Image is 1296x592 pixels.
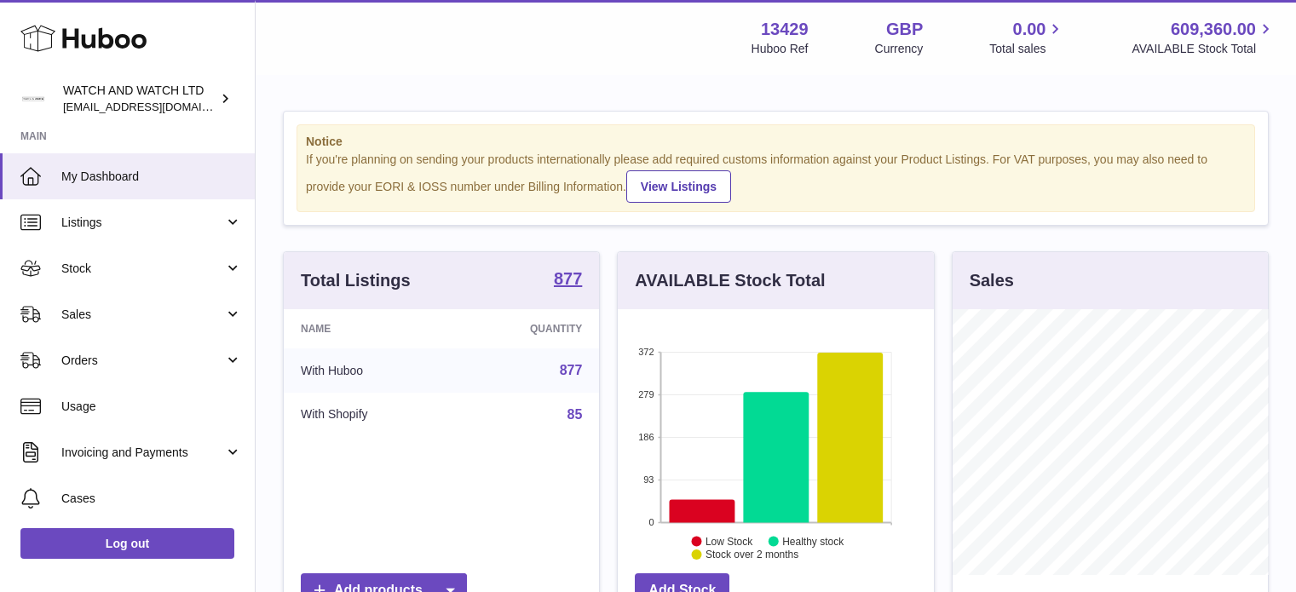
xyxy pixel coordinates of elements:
td: With Shopify [284,393,454,437]
strong: 13429 [761,18,809,41]
span: Orders [61,353,224,369]
span: 0.00 [1013,18,1046,41]
a: 877 [554,270,582,290]
td: With Huboo [284,348,454,393]
span: Stock [61,261,224,277]
span: Usage [61,399,242,415]
span: Sales [61,307,224,323]
a: 85 [567,407,583,422]
h3: Total Listings [301,269,411,292]
span: My Dashboard [61,169,242,185]
span: Total sales [989,41,1065,57]
span: 609,360.00 [1171,18,1256,41]
strong: 877 [554,270,582,287]
text: Low Stock [706,535,753,547]
text: 0 [649,517,654,527]
h3: AVAILABLE Stock Total [635,269,825,292]
div: WATCH AND WATCH LTD [63,83,216,115]
strong: Notice [306,134,1246,150]
th: Quantity [454,309,600,348]
text: Healthy stock [782,535,844,547]
th: Name [284,309,454,348]
text: 186 [638,432,654,442]
strong: GBP [886,18,923,41]
span: Listings [61,215,224,231]
div: If you're planning on sending your products internationally please add required customs informati... [306,152,1246,203]
text: 279 [638,389,654,399]
text: Stock over 2 months [706,549,798,560]
a: 877 [560,363,583,377]
a: 0.00 Total sales [989,18,1065,57]
div: Huboo Ref [752,41,809,57]
div: Currency [875,41,924,57]
span: Invoicing and Payments [61,445,224,461]
span: [EMAIL_ADDRESS][DOMAIN_NAME] [63,100,251,113]
text: 372 [638,347,654,357]
h3: Sales [970,269,1014,292]
span: Cases [61,491,242,507]
img: internalAdmin-13429@internal.huboo.com [20,86,46,112]
text: 93 [644,474,654,485]
span: AVAILABLE Stock Total [1132,41,1276,57]
a: View Listings [626,170,731,203]
a: 609,360.00 AVAILABLE Stock Total [1132,18,1276,57]
a: Log out [20,528,234,559]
